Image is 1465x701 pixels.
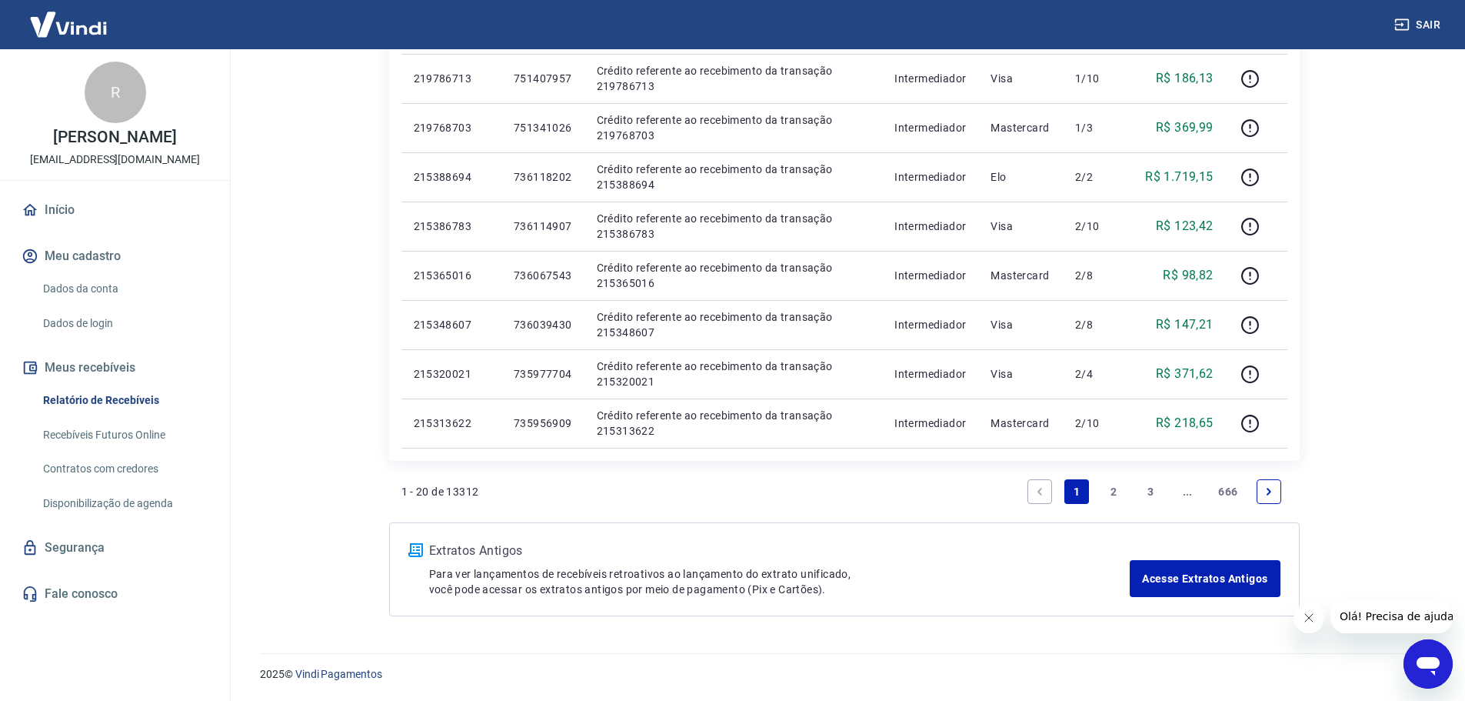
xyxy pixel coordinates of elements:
p: R$ 369,99 [1156,119,1214,137]
p: 751341026 [514,120,572,135]
a: Dados da conta [37,273,211,305]
p: 2025 © [260,666,1428,683]
p: 215365016 [414,268,489,283]
p: 736039430 [514,317,572,332]
iframe: Fechar mensagem [1294,603,1324,633]
a: Page 666 [1212,479,1244,504]
a: Acesse Extratos Antigos [1130,560,1280,597]
p: Intermediador [894,268,966,283]
p: 735956909 [514,416,572,431]
p: 215388694 [414,169,489,185]
p: 2/8 [1075,268,1120,283]
p: 735977704 [514,366,572,382]
p: 736114907 [514,219,572,234]
a: Page 3 [1138,479,1163,504]
p: Intermediador [894,416,966,431]
p: 219786713 [414,71,489,86]
p: Para ver lançamentos de recebíveis retroativos ao lançamento do extrato unificado, você pode aces... [429,566,1130,597]
a: Fale conosco [18,577,211,611]
a: Relatório de Recebíveis [37,385,211,416]
p: 2/4 [1075,366,1120,382]
a: Next page [1257,479,1281,504]
p: R$ 186,13 [1156,69,1214,88]
p: 736118202 [514,169,572,185]
p: Crédito referente ao recebimento da transação 215386783 [597,211,871,242]
p: R$ 98,82 [1163,266,1213,285]
p: 736067543 [514,268,572,283]
a: Previous page [1027,479,1052,504]
p: Intermediador [894,317,966,332]
p: Mastercard [991,120,1050,135]
p: 1/10 [1075,71,1120,86]
p: Intermediador [894,366,966,382]
a: Page 1 is your current page [1064,479,1089,504]
p: 1/3 [1075,120,1120,135]
p: 215348607 [414,317,489,332]
p: 215320021 [414,366,489,382]
p: Crédito referente ao recebimento da transação 215365016 [597,260,871,291]
div: R [85,62,146,123]
p: 2/10 [1075,416,1120,431]
span: Olá! Precisa de ajuda? [9,11,129,23]
button: Sair [1391,11,1447,39]
p: Mastercard [991,416,1050,431]
iframe: Mensagem da empresa [1330,599,1453,633]
p: Crédito referente ao recebimento da transação 215388694 [597,162,871,192]
p: R$ 218,65 [1156,414,1214,432]
p: Crédito referente ao recebimento da transação 215320021 [597,359,871,389]
p: 2/2 [1075,169,1120,185]
img: Vindi [18,1,118,48]
a: Jump forward [1175,479,1200,504]
p: 2/8 [1075,317,1120,332]
p: Visa [991,317,1050,332]
p: Crédito referente ao recebimento da transação 215313622 [597,408,871,439]
p: R$ 147,21 [1156,315,1214,334]
p: 219768703 [414,120,489,135]
p: Visa [991,71,1050,86]
a: Page 2 [1101,479,1126,504]
p: Crédito referente ao recebimento da transação 219786713 [597,63,871,94]
p: R$ 123,42 [1156,217,1214,235]
p: [PERSON_NAME] [53,129,176,145]
p: Crédito referente ao recebimento da transação 215348607 [597,309,871,340]
img: ícone [408,543,423,557]
p: Mastercard [991,268,1050,283]
p: R$ 371,62 [1156,365,1214,383]
a: Segurança [18,531,211,565]
p: Intermediador [894,219,966,234]
p: 2/10 [1075,219,1120,234]
a: Contratos com credores [37,453,211,485]
p: Intermediador [894,71,966,86]
iframe: Botão para abrir a janela de mensagens [1403,639,1453,689]
p: Extratos Antigos [429,542,1130,560]
a: Recebíveis Futuros Online [37,419,211,451]
p: Visa [991,219,1050,234]
p: Intermediador [894,120,966,135]
p: Elo [991,169,1050,185]
p: 215313622 [414,416,489,431]
a: Disponibilização de agenda [37,488,211,519]
p: 215386783 [414,219,489,234]
button: Meu cadastro [18,239,211,273]
p: R$ 1.719,15 [1145,168,1213,186]
p: Intermediador [894,169,966,185]
p: 1 - 20 de 13312 [401,484,479,499]
p: Visa [991,366,1050,382]
a: Vindi Pagamentos [295,668,382,680]
p: Crédito referente ao recebimento da transação 219768703 [597,112,871,143]
p: 751407957 [514,71,572,86]
a: Dados de login [37,308,211,339]
a: Início [18,193,211,227]
p: [EMAIL_ADDRESS][DOMAIN_NAME] [30,152,200,168]
ul: Pagination [1021,473,1287,510]
button: Meus recebíveis [18,351,211,385]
